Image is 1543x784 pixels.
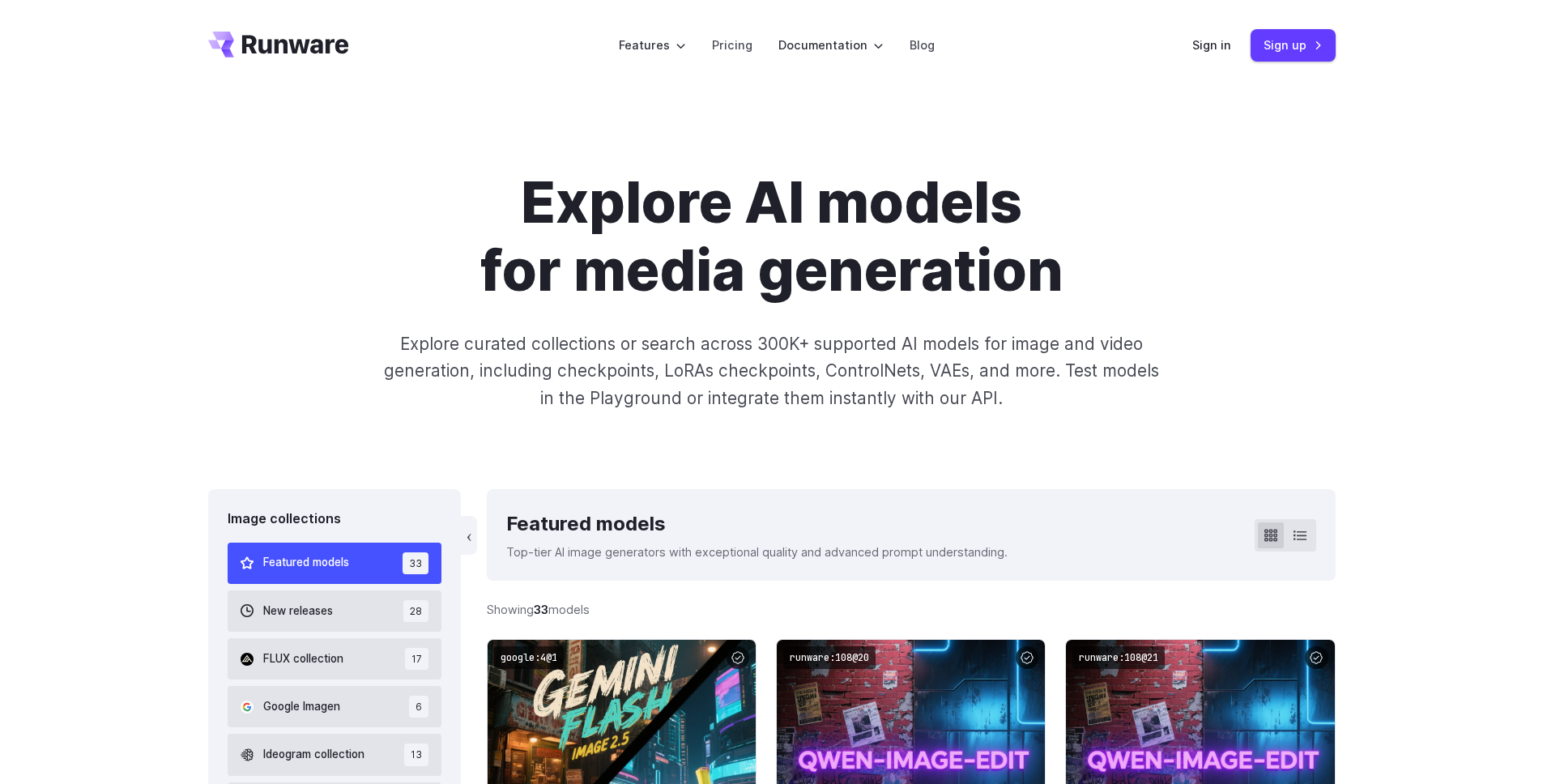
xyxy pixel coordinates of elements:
span: Ideogram collection [263,746,364,764]
button: ‹ [461,516,477,555]
div: Showing models [487,600,590,619]
code: google:4@1 [494,646,564,670]
p: Top-tier AI image generators with exceptional quality and advanced prompt understanding. [506,543,1008,561]
p: Explore curated collections or search across 300K+ supported AI models for image and video genera... [377,330,1166,411]
button: Ideogram collection 13 [228,734,442,775]
button: FLUX collection 17 [228,638,442,680]
label: Documentation [778,36,884,54]
button: Featured models 33 [228,543,442,584]
span: FLUX collection [263,650,343,668]
a: Blog [910,36,935,54]
a: Sign up [1251,29,1336,61]
div: Featured models [506,509,1008,539]
code: runware:108@21 [1072,646,1165,670]
a: Pricing [712,36,752,54]
a: Sign in [1192,36,1231,54]
button: New releases 28 [228,590,442,632]
label: Features [619,36,686,54]
code: runware:108@20 [783,646,876,670]
h1: Explore AI models for media generation [321,168,1223,305]
span: New releases [263,603,333,620]
strong: 33 [534,603,548,616]
span: 17 [405,648,428,670]
div: Image collections [228,509,442,530]
span: 6 [409,696,428,718]
button: Google Imagen 6 [228,686,442,727]
span: Featured models [263,554,349,572]
a: Go to / [208,32,349,58]
span: 28 [403,600,428,622]
span: 13 [404,744,428,765]
span: 33 [403,552,428,574]
span: Google Imagen [263,698,340,716]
